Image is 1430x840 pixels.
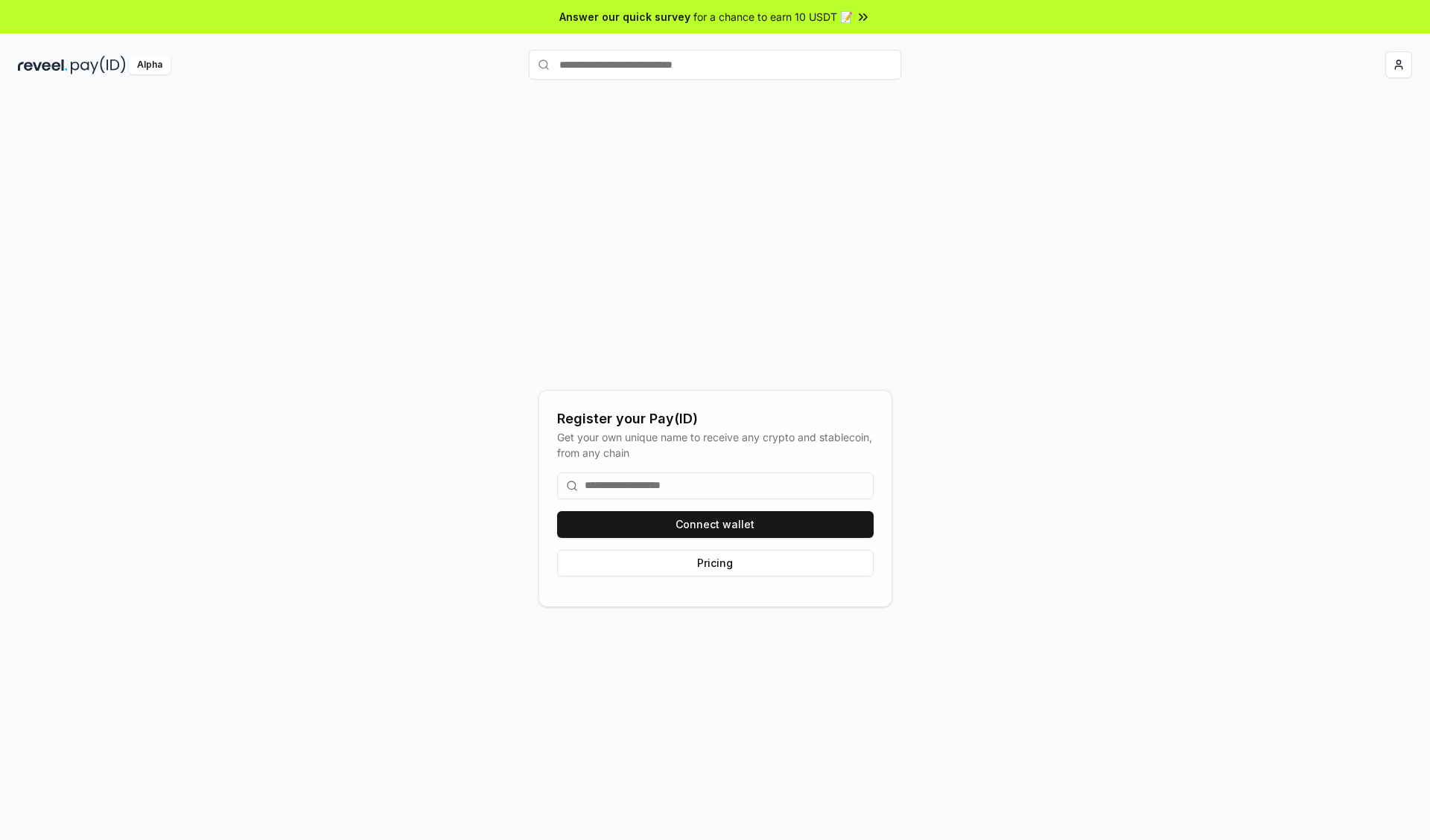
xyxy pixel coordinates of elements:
button: Connect wallet [557,511,874,538]
div: Get your own unique name to receive any crypto and stablecoin, from any chain [557,429,874,461]
button: Pricing [557,550,874,577]
span: Answer our quick survey [559,9,690,25]
div: Register your Pay(ID) [557,408,874,429]
span: for a chance to earn 10 USDT 📝 [693,9,853,25]
div: Alpha [129,56,171,74]
img: reveel_dark [18,56,68,74]
img: pay_id [71,56,126,74]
